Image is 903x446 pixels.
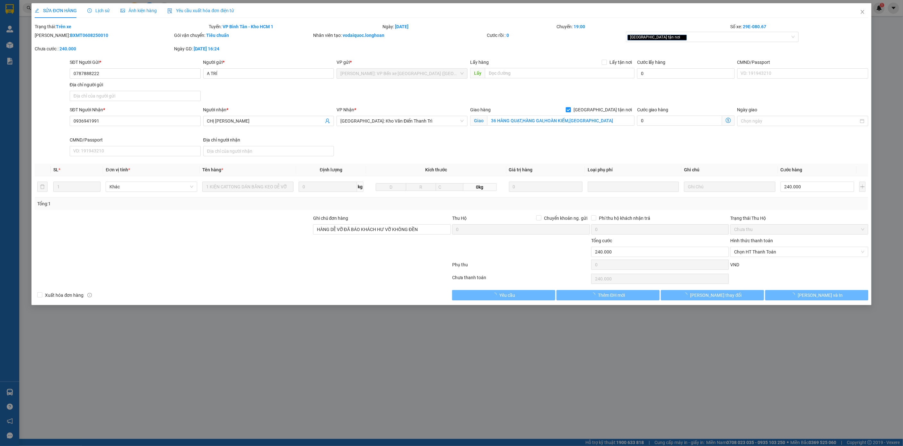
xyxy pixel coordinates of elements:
[70,33,108,38] b: BXMT0608250010
[743,24,766,29] b: 29E-080.67
[382,23,556,30] div: Ngày:
[203,106,334,113] div: Người nhận
[436,183,463,191] input: C
[509,182,583,192] input: 0
[627,35,687,40] span: [GEOGRAPHIC_DATA] tận nơi
[313,224,451,235] input: Ghi chú đơn hàng
[56,24,71,29] b: Trên xe
[70,91,201,101] input: Địa chỉ của người gửi
[730,262,739,267] span: VND
[223,24,273,29] b: VP Bình Tân - Kho HCM 1
[376,183,406,191] input: D
[470,60,489,65] span: Lấy hàng
[681,164,778,176] th: Ghi chú
[35,32,172,39] div: [PERSON_NAME]:
[556,23,730,30] div: Chuyến:
[765,290,868,300] button: [PERSON_NAME] và In
[174,32,312,39] div: Gói vận chuyển:
[854,3,872,21] button: Close
[35,45,172,52] div: Chưa cước :
[726,118,731,123] span: dollar-circle
[470,68,485,78] span: Lấy
[463,183,497,191] span: 0kg
[320,167,342,172] span: Định lượng
[637,60,666,65] label: Cước lấy hàng
[70,136,201,143] div: CMND/Passport
[34,23,208,30] div: Trạng thái:
[37,200,348,207] div: Tổng: 1
[174,45,312,52] div: Ngày GD:
[87,8,92,13] span: clock-circle
[59,46,76,51] b: 240.000
[860,9,865,14] span: close
[167,8,172,13] img: icon
[541,215,590,222] span: Chuyển khoản ng. gửi
[661,290,764,300] button: [PERSON_NAME] thay đổi
[741,117,859,124] input: Ngày giao
[35,8,39,13] span: edit
[574,24,585,29] b: 19:00
[425,167,447,172] span: Kích thước
[859,182,865,192] button: plus
[313,32,486,39] div: Nhân viên tạo:
[202,182,294,192] input: VD: Bàn, Ghế
[452,216,467,221] span: Thu Hộ
[485,68,635,78] input: Dọc đường
[203,59,334,66] div: Người gửi
[313,216,348,221] label: Ghi chú đơn hàng
[509,167,533,172] span: Giá trị hàng
[781,167,802,172] span: Cước hàng
[42,292,86,299] span: Xuất hóa đơn hàng
[343,33,384,38] b: vodaiquoc.longhoan
[194,46,220,51] b: [DATE] 16:24
[487,32,625,39] div: Cước rồi :
[730,23,869,30] div: Số xe:
[737,107,758,112] label: Ngày giao
[206,33,229,38] b: Tiêu chuẩn
[325,118,330,124] span: user-add
[585,164,681,176] th: Loại phụ phí
[120,8,125,13] span: picture
[598,292,625,299] span: Thêm ĐH mới
[730,215,868,222] div: Trạng thái Thu Hộ
[110,182,193,192] span: Khác
[120,8,157,13] span: Ảnh kiện hàng
[591,293,598,297] span: loading
[70,59,201,66] div: SĐT Người Gửi
[607,59,635,66] span: Lấy tận nơi
[492,293,499,297] span: loading
[737,59,868,66] div: CMND/Passport
[70,81,201,88] div: Địa chỉ người gửi
[87,293,92,297] span: info-circle
[106,167,130,172] span: Đơn vị tính
[35,8,77,13] span: SỬA ĐƠN HÀNG
[208,23,382,30] div: Tuyến:
[791,293,798,297] span: loading
[637,68,735,79] input: Cước lấy hàng
[53,167,58,172] span: SL
[470,107,491,112] span: Giao hàng
[734,247,864,257] span: Chọn HT Thanh Toán
[357,182,364,192] span: kg
[690,292,741,299] span: [PERSON_NAME] thay đổi
[499,292,515,299] span: Yêu cầu
[395,24,408,29] b: [DATE]
[557,290,660,300] button: Thêm ĐH mới
[202,167,223,172] span: Tên hàng
[87,8,110,13] span: Lịch sử
[798,292,843,299] span: [PERSON_NAME] và In
[487,116,635,126] input: Giao tận nơi
[203,136,334,143] div: Địa chỉ người nhận
[683,293,690,297] span: loading
[637,116,722,126] input: Cước giao hàng
[452,290,555,300] button: Yêu cầu
[340,69,464,78] span: Hồ Chí Minh: VP Bến xe Miền Tây (Quận Bình Tân)
[681,36,684,39] span: close
[203,146,334,156] input: Địa chỉ của người nhận
[596,215,653,222] span: Phí thu hộ khách nhận trả
[167,8,234,13] span: Yêu cầu xuất hóa đơn điện tử
[451,261,591,272] div: Phụ thu
[337,59,468,66] div: VP gửi
[70,106,201,113] div: SĐT Người Nhận
[571,106,635,113] span: [GEOGRAPHIC_DATA] tận nơi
